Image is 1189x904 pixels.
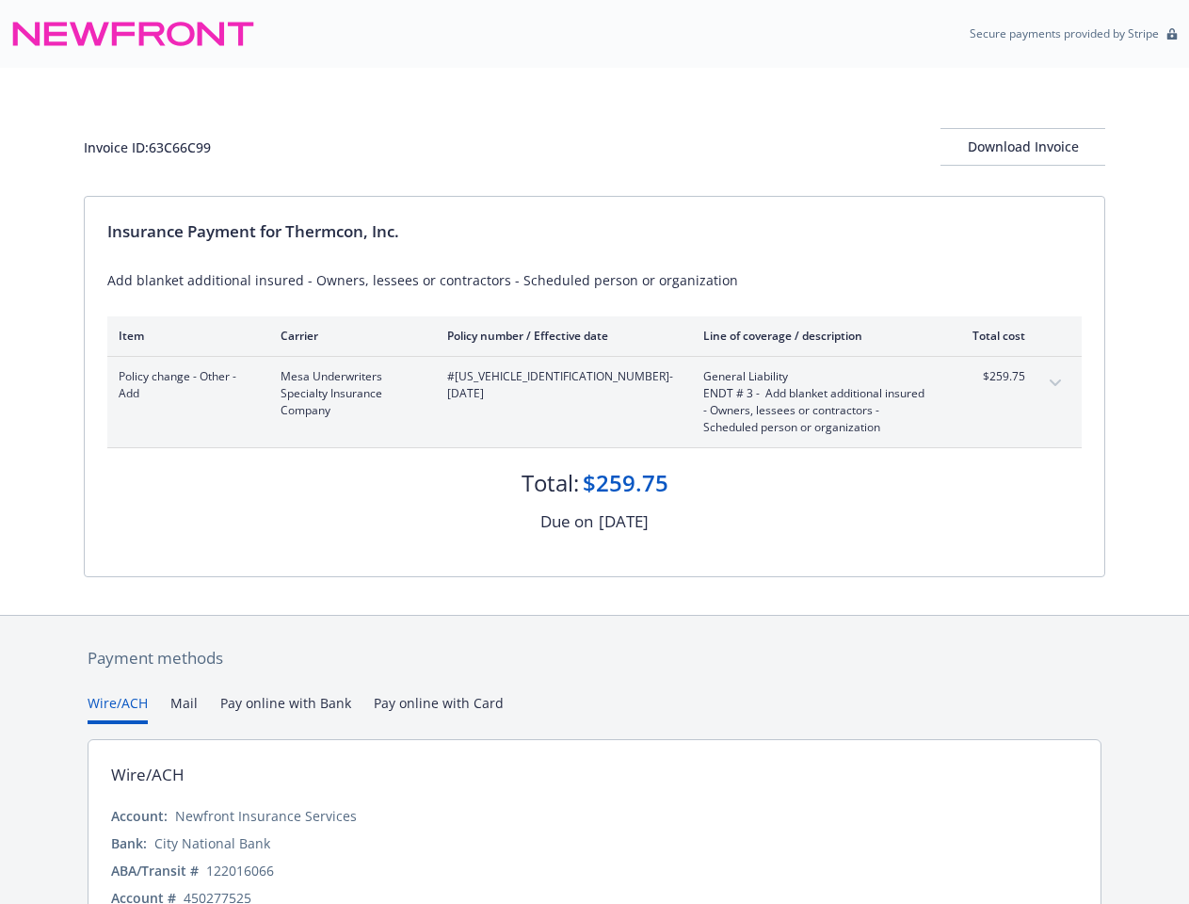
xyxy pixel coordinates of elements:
[940,129,1105,165] div: Download Invoice
[447,328,673,344] div: Policy number / Effective date
[281,328,417,344] div: Carrier
[220,693,351,724] button: Pay online with Bank
[583,467,668,499] div: $259.75
[703,368,924,436] span: General LiabilityENDT # 3 - Add blanket additional insured - Owners, lessees or contractors - Sch...
[88,646,1101,670] div: Payment methods
[111,833,147,853] div: Bank:
[955,368,1025,385] span: $259.75
[447,368,673,402] span: #[US_VEHICLE_IDENTIFICATION_NUMBER] - [DATE]
[206,861,274,880] div: 122016066
[703,385,924,436] span: ENDT # 3 - Add blanket additional insured - Owners, lessees or contractors - Scheduled person or ...
[170,693,198,724] button: Mail
[154,833,270,853] div: City National Bank
[599,509,649,534] div: [DATE]
[522,467,579,499] div: Total:
[1040,368,1070,398] button: expand content
[374,693,504,724] button: Pay online with Card
[281,368,417,419] span: Mesa Underwriters Specialty Insurance Company
[970,25,1159,41] p: Secure payments provided by Stripe
[107,219,1082,244] div: Insurance Payment for Thermcon, Inc.
[88,693,148,724] button: Wire/ACH
[540,509,593,534] div: Due on
[955,328,1025,344] div: Total cost
[107,270,1082,290] div: Add blanket additional insured - Owners, lessees or contractors - Scheduled person or organization
[111,861,199,880] div: ABA/Transit #
[703,368,924,385] span: General Liability
[111,806,168,826] div: Account:
[111,763,185,787] div: Wire/ACH
[940,128,1105,166] button: Download Invoice
[175,806,357,826] div: Newfront Insurance Services
[703,328,924,344] div: Line of coverage / description
[119,328,250,344] div: Item
[107,357,1082,447] div: Policy change - Other - AddMesa Underwriters Specialty Insurance Company#[US_VEHICLE_IDENTIFICATI...
[84,137,211,157] div: Invoice ID: 63C66C99
[119,368,250,402] span: Policy change - Other - Add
